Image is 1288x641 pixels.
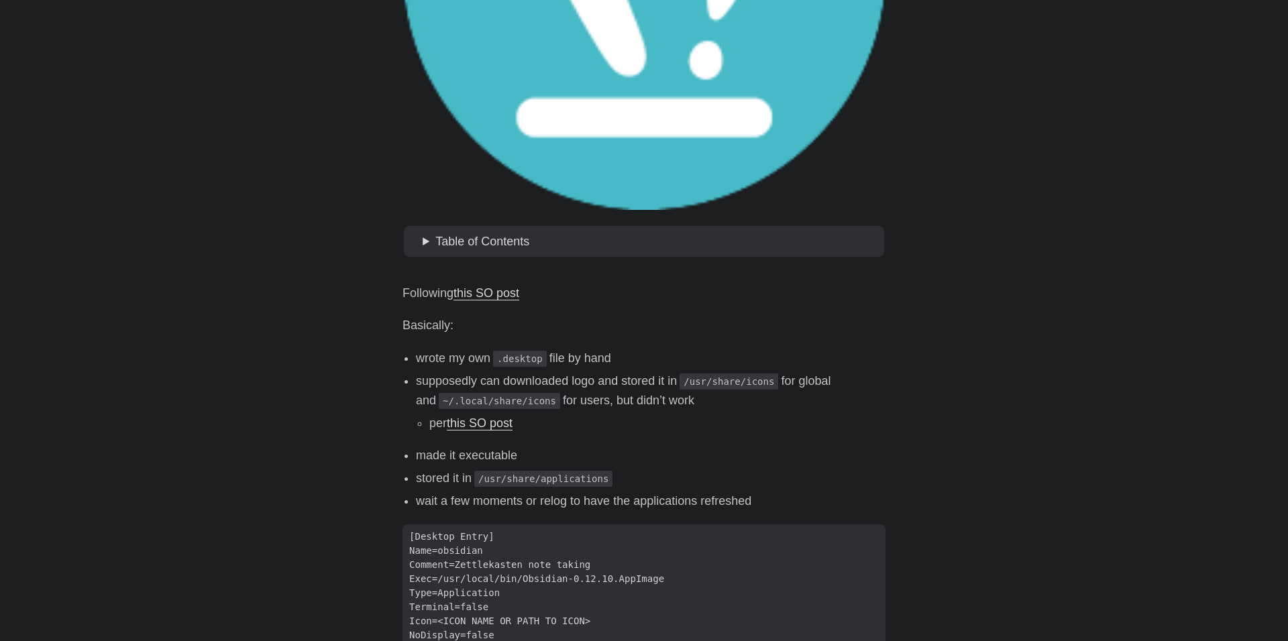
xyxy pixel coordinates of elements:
[416,446,885,465] li: made it executable
[493,351,547,367] code: .desktop
[416,349,885,368] li: wrote my own file by hand
[402,614,597,628] span: Icon=<ICON NAME OR PATH TO ICON>
[453,286,519,300] a: this SO post
[402,544,490,558] span: Name=obsidian
[402,284,885,303] p: Following
[423,232,879,251] summary: Table of Contents
[680,373,778,390] code: /usr/share/icons
[447,416,513,430] a: this SO post
[402,600,495,614] span: Terminal=false
[402,558,597,572] span: Comment=Zettlekasten note taking
[474,471,612,487] code: /usr/share/applications
[416,371,885,432] li: supposedly can downloaded logo and stored it in for global and for users, but didn’t work
[435,235,529,248] span: Table of Contents
[402,586,506,600] span: Type=Application
[416,469,885,488] li: stored it in
[402,316,885,335] p: Basically:
[416,491,885,511] li: wait a few moments or relog to have the applications refreshed
[402,572,671,586] span: Exec=/usr/local/bin/Obsidian-0.12.10.AppImage
[402,530,501,544] span: [Desktop Entry]
[439,393,560,409] code: ~/.local/share/icons
[429,414,885,433] li: per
